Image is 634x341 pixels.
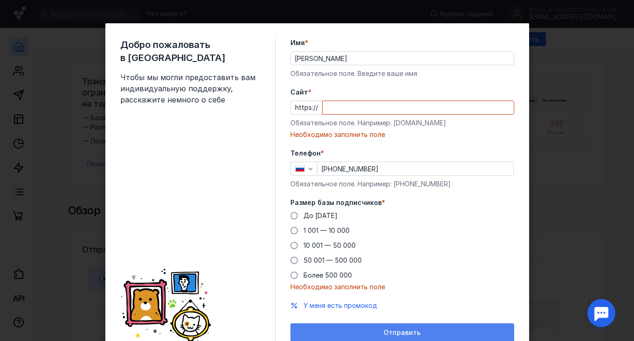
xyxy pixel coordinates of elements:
[303,241,356,249] span: 10 001 — 50 000
[290,149,321,158] span: Телефон
[303,256,362,264] span: 50 001 — 500 000
[290,38,305,48] span: Имя
[290,179,514,189] div: Обязательное поле. Например: [PHONE_NUMBER]
[303,211,338,219] span: До [DATE]
[290,198,382,207] span: Размер базы подписчиков
[120,72,260,105] span: Чтобы мы могли предоставить вам индивидуальную поддержку, расскажите немного о себе
[290,130,514,139] div: Необходимо заполнить поле
[303,271,352,279] span: Более 500 000
[120,38,260,64] span: Добро пожаловать в [GEOGRAPHIC_DATA]
[290,118,514,128] div: Обязательное поле. Например: [DOMAIN_NAME]
[303,301,377,310] button: У меня есть промокод
[303,301,377,309] span: У меня есть промокод
[290,88,308,97] span: Cайт
[290,69,514,78] div: Обязательное поле. Введите ваше имя
[290,282,514,292] div: Необходимо заполнить поле
[303,226,350,234] span: 1 001 — 10 000
[384,329,420,337] span: Отправить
